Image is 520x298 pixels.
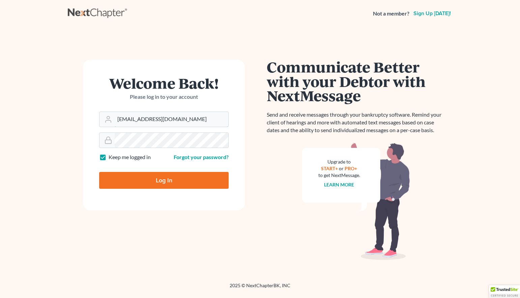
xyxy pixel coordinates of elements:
[324,182,354,187] a: Learn more
[373,10,409,18] strong: Not a member?
[489,285,520,298] div: TrustedSite Certified
[321,166,338,171] a: START+
[267,60,445,103] h1: Communicate Better with your Debtor with NextMessage
[115,112,228,127] input: Email Address
[318,158,360,165] div: Upgrade to
[174,154,229,160] a: Forgot your password?
[99,172,229,189] input: Log In
[68,282,452,294] div: 2025 © NextChapterBK, INC
[339,166,344,171] span: or
[99,93,229,101] p: Please log in to your account
[318,172,360,179] div: to get NextMessage.
[412,11,452,16] a: Sign up [DATE]!
[99,76,229,90] h1: Welcome Back!
[302,142,410,260] img: nextmessage_bg-59042aed3d76b12b5cd301f8e5b87938c9018125f34e5fa2b7a6b67550977c72.svg
[267,111,445,134] p: Send and receive messages through your bankruptcy software. Remind your client of hearings and mo...
[345,166,357,171] a: PRO+
[109,153,151,161] label: Keep me logged in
